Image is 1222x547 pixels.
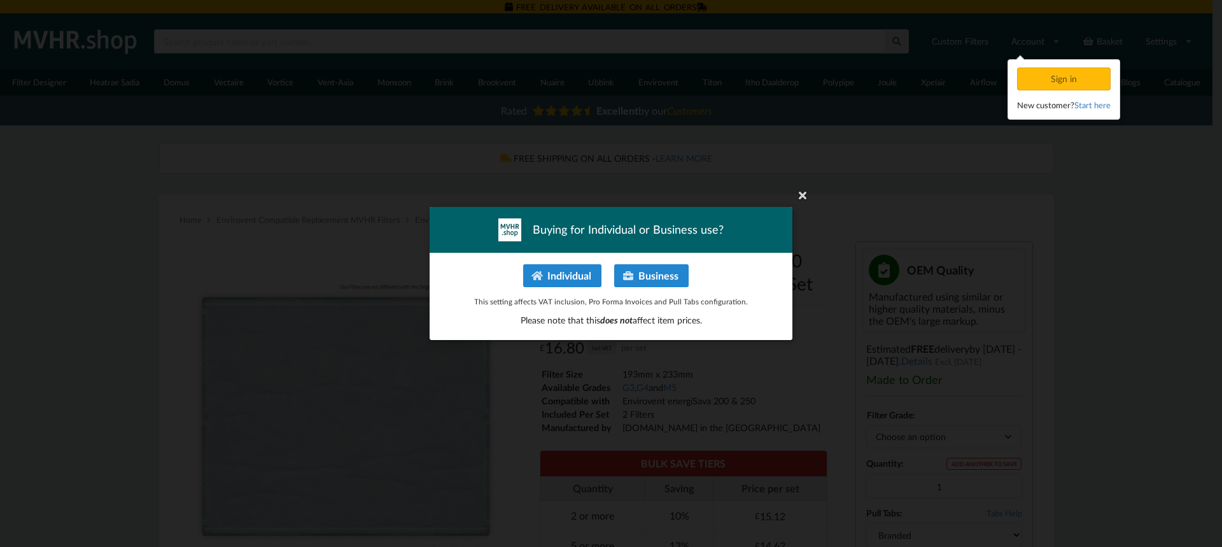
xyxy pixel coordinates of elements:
[1074,100,1111,110] a: Start here
[533,222,724,238] span: Buying for Individual or Business use?
[1017,99,1111,111] div: New customer?
[1017,73,1113,84] a: Sign in
[614,264,689,287] button: Business
[1017,67,1111,90] div: Sign in
[523,264,601,287] button: Individual
[498,218,521,241] img: mvhr-inverted.png
[443,296,779,307] p: This setting affects VAT inclusion, Pro Forma Invoices and Pull Tabs configuration.
[443,314,779,327] p: Please note that this affect item prices.
[600,315,633,325] span: does not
